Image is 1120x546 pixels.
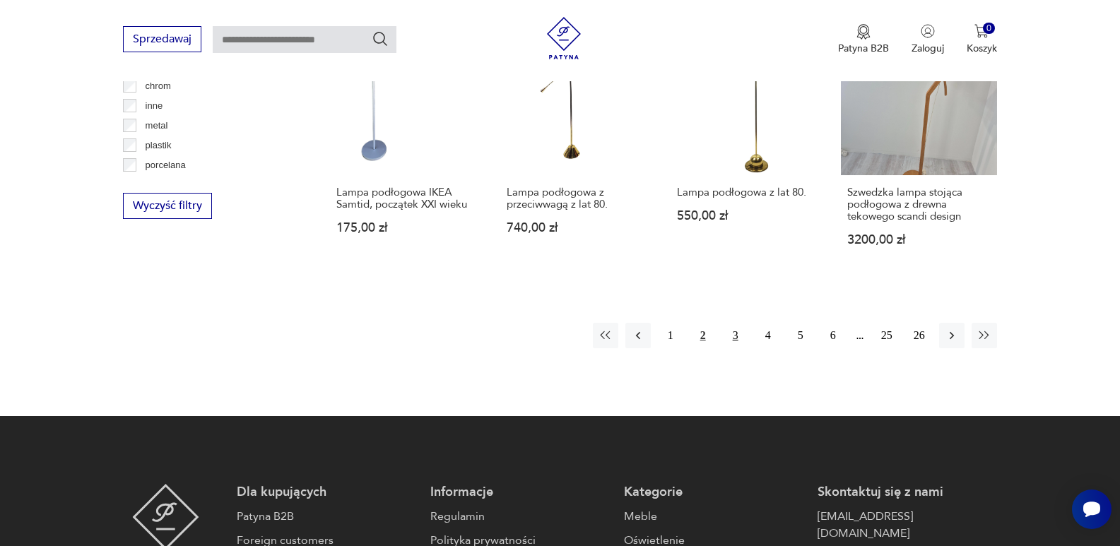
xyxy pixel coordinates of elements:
[677,186,820,198] h3: Lampa podłogowa z lat 80.
[430,508,610,525] a: Regulamin
[907,323,932,348] button: 26
[847,186,991,222] h3: Szwedzka lampa stojąca podłogowa z drewna tekowego scandi design
[146,177,175,193] p: porcelit
[788,323,813,348] button: 5
[146,118,168,133] p: metal
[500,19,656,273] a: Lampa podłogowa z przeciwwagą z lat 80.Lampa podłogowa z przeciwwagą z lat 80.740,00 zł
[123,35,201,45] a: Sprzedawaj
[983,23,995,35] div: 0
[847,234,991,246] p: 3200,00 zł
[507,222,650,234] p: 740,00 zł
[912,42,944,55] p: Zaloguj
[237,484,416,501] p: Dla kupujących
[507,186,650,210] h3: Lampa podłogowa z przeciwwagą z lat 80.
[677,210,820,222] p: 550,00 zł
[690,323,716,348] button: 2
[755,323,781,348] button: 4
[1072,489,1112,529] iframe: Smartsupp widget button
[838,42,889,55] p: Patyna B2B
[841,19,997,273] a: Szwedzka lampa stojąca podłogowa z drewna tekowego scandi designSzwedzka lampa stojąca podłogowa ...
[818,508,997,542] a: [EMAIL_ADDRESS][DOMAIN_NAME]
[237,508,416,525] a: Patyna B2B
[838,24,889,55] a: Ikona medaluPatyna B2B
[146,138,172,153] p: plastik
[658,323,683,348] button: 1
[146,158,186,173] p: porcelana
[624,508,803,525] a: Meble
[336,186,480,210] h3: Lampa podłogowa IKEA Samtid, początek XXI wieku
[146,78,171,94] p: chrom
[874,323,900,348] button: 25
[372,30,389,47] button: Szukaj
[430,484,610,501] p: Informacje
[723,323,748,348] button: 3
[671,19,827,273] a: Lampa podłogowa z lat 80.Lampa podłogowa z lat 80.550,00 zł
[856,24,871,40] img: Ikona medalu
[123,26,201,52] button: Sprzedawaj
[146,98,163,114] p: inne
[967,42,997,55] p: Koszyk
[543,17,585,59] img: Patyna - sklep z meblami i dekoracjami vintage
[820,323,846,348] button: 6
[967,24,997,55] button: 0Koszyk
[818,484,997,501] p: Skontaktuj się z nami
[921,24,935,38] img: Ikonka użytkownika
[838,24,889,55] button: Patyna B2B
[330,19,486,273] a: Lampa podłogowa IKEA Samtid, początek XXI wiekuLampa podłogowa IKEA Samtid, początek XXI wieku175...
[336,222,480,234] p: 175,00 zł
[974,24,989,38] img: Ikona koszyka
[123,193,212,219] button: Wyczyść filtry
[624,484,803,501] p: Kategorie
[912,24,944,55] button: Zaloguj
